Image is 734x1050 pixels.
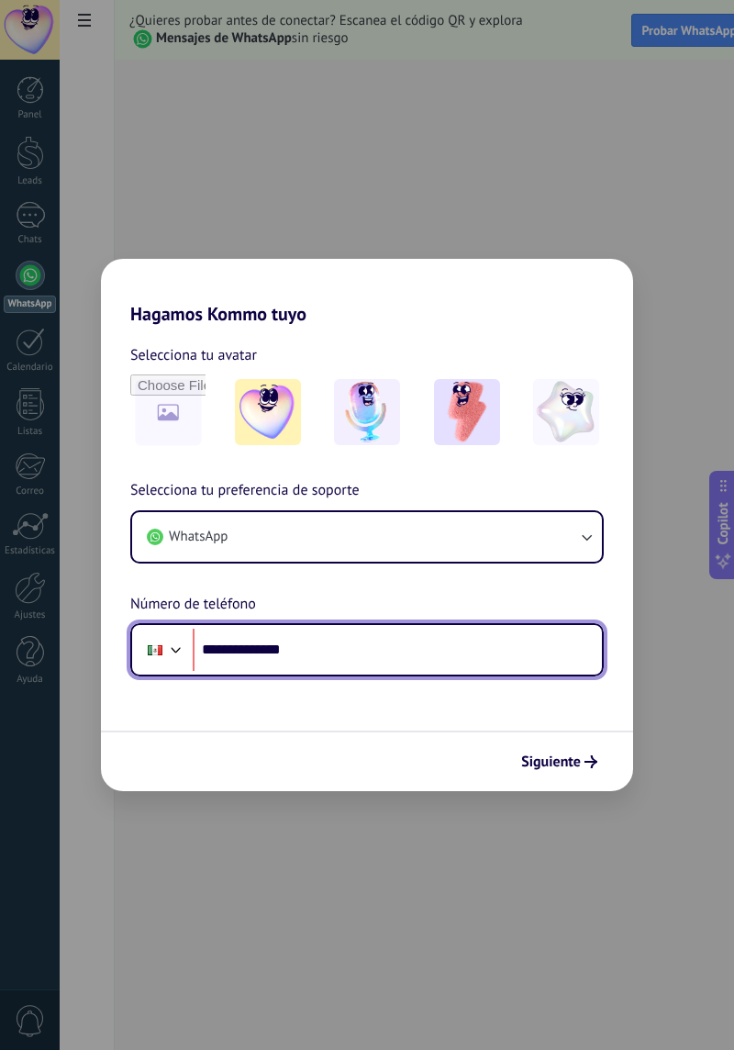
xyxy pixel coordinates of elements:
span: WhatsApp [169,528,228,546]
h2: Hagamos Kommo tuyo [101,259,633,325]
span: Selecciona tu avatar [130,343,257,367]
img: -2.jpeg [334,379,400,445]
span: Número de teléfono [130,593,256,617]
span: Selecciona tu preferencia de soporte [130,479,360,503]
img: -1.jpeg [235,379,301,445]
img: -3.jpeg [434,379,500,445]
button: WhatsApp [132,512,602,562]
span: Siguiente [521,755,581,768]
img: -4.jpeg [533,379,599,445]
div: Mexico: + 52 [138,631,172,669]
button: Siguiente [513,746,606,777]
